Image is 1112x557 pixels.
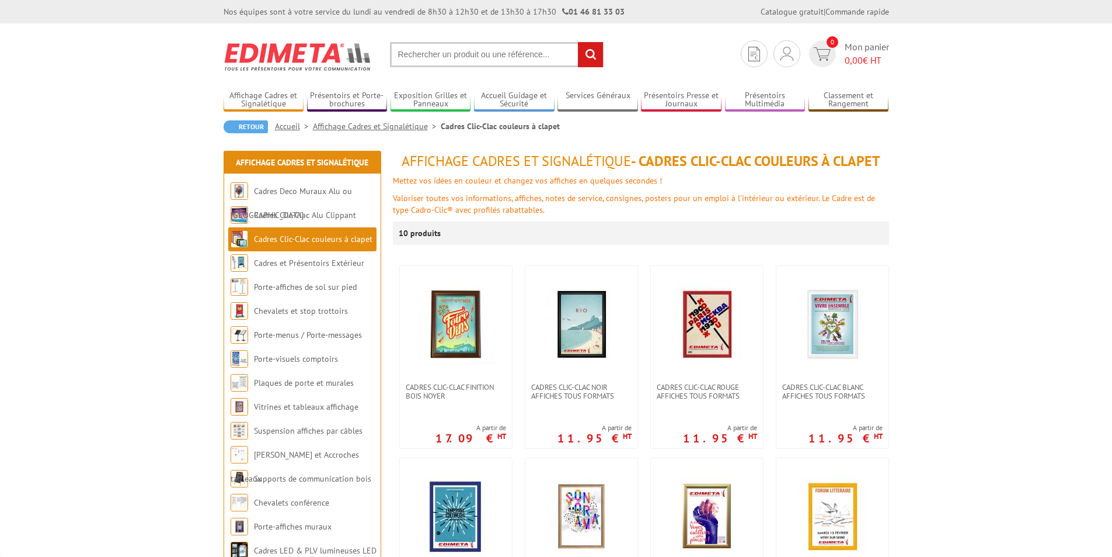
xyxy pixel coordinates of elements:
[231,446,248,463] img: Cimaises et Accroches tableaux
[231,182,248,200] img: Cadres Deco Muraux Alu ou Bois
[254,521,332,532] a: Porte-affiches muraux
[393,154,889,169] h1: - Cadres Clic-Clac couleurs à clapet
[557,423,632,433] span: A partir de
[224,91,304,110] a: Affichage Cadres et Signalétique
[231,278,248,296] img: Porte-affiches de sol sur pied
[254,210,356,220] a: Cadres Clic-Clac Alu Clippant
[683,423,757,433] span: A partir de
[748,47,760,61] img: devis rapide
[231,374,248,392] img: Plaques de porte et murales
[748,431,757,441] sup: HT
[254,330,362,340] a: Porte-menus / Porte-messages
[393,193,875,215] font: Valoriser toutes vos informations, affiches, notes de service, consignes, posters pour un emploi ...
[254,425,362,436] a: Suspension affiches par câbles
[254,545,377,556] a: Cadres LED & PLV lumineuses LED
[224,120,268,133] a: Retour
[390,42,604,67] input: Rechercher un produit ou une référence...
[474,91,555,110] a: Accueil Guidage et Sécurité
[254,497,329,508] a: Chevalets conférence
[808,435,883,442] p: 11.95 €
[231,398,248,416] img: Vitrines et tableaux affichage
[761,6,824,17] a: Catalogue gratuit
[441,120,560,132] li: Cadres Clic-Clac couleurs à clapet
[402,152,631,170] span: Affichage Cadres et Signalétique
[725,91,806,110] a: Présentoirs Multimédia
[393,175,662,186] font: Mettez vos idées en couleur et changez vos affiches en quelques secondes !
[400,383,512,400] a: CADRES CLIC-CLAC FINITION BOIS NOYER
[236,157,368,168] a: Affichage Cadres et Signalétique
[825,6,889,17] a: Commande rapide
[275,121,313,132] a: Accueil
[578,42,603,67] input: rechercher
[254,473,371,484] a: Supports de communication bois
[231,254,248,272] img: Cadres et Présentoirs Extérieur
[307,91,388,110] a: Présentoirs et Porte-brochures
[435,435,506,442] p: 17.09 €
[231,518,248,535] img: Porte-affiches muraux
[806,40,889,67] a: devis rapide 0 Mon panier 0,00€ HT
[683,435,757,442] p: 11.95 €
[497,431,506,441] sup: HT
[531,383,632,400] span: Cadres clic-clac noir affiches tous formats
[415,283,497,365] img: CADRES CLIC-CLAC FINITION BOIS NOYER
[254,306,348,316] a: Chevalets et stop trottoirs
[231,302,248,320] img: Chevalets et stop trottoirs
[231,449,359,484] a: [PERSON_NAME] et Accroches tableaux
[254,234,372,244] a: Cadres Clic-Clac couleurs à clapet
[254,402,358,412] a: Vitrines et tableaux affichage
[845,40,889,67] span: Mon panier
[814,47,831,61] img: devis rapide
[641,91,721,110] a: Présentoirs Presse et Journaux
[808,91,889,110] a: Classement et Rangement
[651,383,763,400] a: Cadres clic-clac rouge affiches tous formats
[406,383,506,400] span: CADRES CLIC-CLAC FINITION BOIS NOYER
[254,354,338,364] a: Porte-visuels comptoirs
[761,6,889,18] div: |
[780,47,793,61] img: devis rapide
[231,326,248,344] img: Porte-menus / Porte-messages
[776,383,888,400] a: Cadres clic-clac blanc affiches tous formats
[399,222,442,245] p: 10 produits
[792,283,873,365] img: Cadres clic-clac blanc affiches tous formats
[557,91,638,110] a: Services Généraux
[254,378,354,388] a: Plaques de porte et murales
[254,282,357,292] a: Porte-affiches de sol sur pied
[231,186,352,220] a: Cadres Deco Muraux Alu ou [GEOGRAPHIC_DATA]
[657,383,757,400] span: Cadres clic-clac rouge affiches tous formats
[666,283,748,365] img: Cadres clic-clac rouge affiches tous formats
[557,435,632,442] p: 11.95 €
[525,383,637,400] a: Cadres clic-clac noir affiches tous formats
[808,423,883,433] span: A partir de
[231,494,248,511] img: Chevalets conférence
[541,283,622,365] img: Cadres clic-clac noir affiches tous formats
[391,91,471,110] a: Exposition Grilles et Panneaux
[231,350,248,368] img: Porte-visuels comptoirs
[231,230,248,248] img: Cadres Clic-Clac couleurs à clapet
[435,423,506,433] span: A partir de
[231,422,248,440] img: Suspension affiches par câbles
[845,54,863,66] span: 0,00
[623,431,632,441] sup: HT
[224,6,625,18] div: Nos équipes sont à votre service du lundi au vendredi de 8h30 à 12h30 et de 13h30 à 17h30
[874,431,883,441] sup: HT
[827,36,838,48] span: 0
[782,383,883,400] span: Cadres clic-clac blanc affiches tous formats
[313,121,441,132] a: Affichage Cadres et Signalétique
[845,54,889,67] span: € HT
[254,258,364,268] a: Cadres et Présentoirs Extérieur
[562,6,625,17] strong: 01 46 81 33 03
[224,35,372,78] img: Edimeta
